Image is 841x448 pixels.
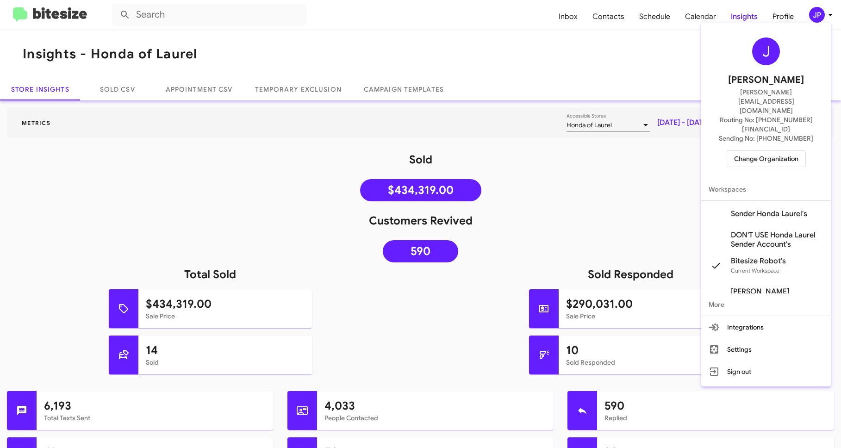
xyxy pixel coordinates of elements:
button: Change Organization [727,150,806,167]
span: Sending No: [PHONE_NUMBER] [719,134,813,143]
div: J [752,37,780,65]
span: Current Workspace [731,267,779,274]
span: More [701,293,831,316]
button: Sign out [701,361,831,383]
button: Integrations [701,316,831,338]
span: [PERSON_NAME] [731,287,789,296]
span: Sender Honda Laurel's [731,209,807,218]
span: DON'T USE Honda Laurel Sender Account's [731,230,823,249]
span: Bitesize Robot's [731,256,786,266]
span: Change Organization [734,151,798,167]
span: [PERSON_NAME][EMAIL_ADDRESS][DOMAIN_NAME] [712,87,820,115]
span: Workspaces [701,178,831,200]
span: [PERSON_NAME] [728,73,804,87]
button: Settings [701,338,831,361]
span: Routing No: [PHONE_NUMBER][FINANCIAL_ID] [712,115,820,134]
